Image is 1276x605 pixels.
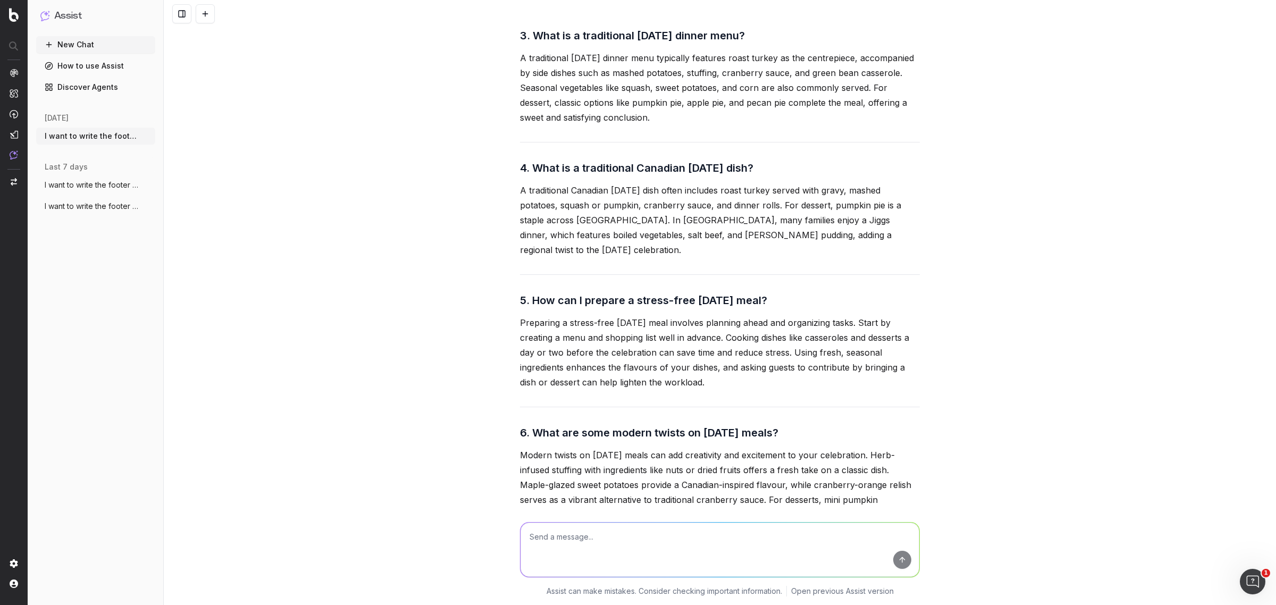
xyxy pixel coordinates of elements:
button: I want to write the footer text. The foo [36,198,155,215]
span: I want to write the footer text. The foo [45,201,138,212]
h1: Assist [54,9,82,23]
img: Studio [10,130,18,139]
img: Assist [40,11,50,21]
h3: 5. How can I prepare a stress-free [DATE] meal? [520,292,920,309]
img: Setting [10,559,18,568]
span: last 7 days [45,162,88,172]
button: I want to write the footer text. The foo [36,128,155,145]
span: 1 [1262,569,1270,577]
span: [DATE] [45,113,69,123]
img: Assist [10,150,18,159]
img: Botify logo [9,8,19,22]
p: Assist can make mistakes. Consider checking important information. [547,586,782,596]
p: Modern twists on [DATE] meals can add creativity and excitement to your celebration. Herb-infused... [520,448,920,537]
img: Switch project [11,178,17,186]
a: Discover Agents [36,79,155,96]
img: Intelligence [10,89,18,98]
span: I want to write the footer text. The foo [45,180,138,190]
p: A traditional [DATE] dinner menu typically features roast turkey as the centrepiece, accompanied ... [520,51,920,125]
img: Analytics [10,69,18,77]
h3: 6. What are some modern twists on [DATE] meals? [520,424,920,441]
button: I want to write the footer text. The foo [36,177,155,194]
a: Open previous Assist version [791,586,894,596]
p: A traditional Canadian [DATE] dish often includes roast turkey served with gravy, mashed potatoes... [520,183,920,257]
a: How to use Assist [36,57,155,74]
h3: 4. What is a traditional Canadian [DATE] dish? [520,159,920,177]
span: I want to write the footer text. The foo [45,131,138,141]
iframe: Intercom live chat [1240,569,1265,594]
h3: 3. What is a traditional [DATE] dinner menu? [520,27,920,44]
img: Activation [10,110,18,119]
button: New Chat [36,36,155,53]
button: Assist [40,9,151,23]
p: Preparing a stress-free [DATE] meal involves planning ahead and organizing tasks. Start by creati... [520,315,920,390]
img: My account [10,579,18,588]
